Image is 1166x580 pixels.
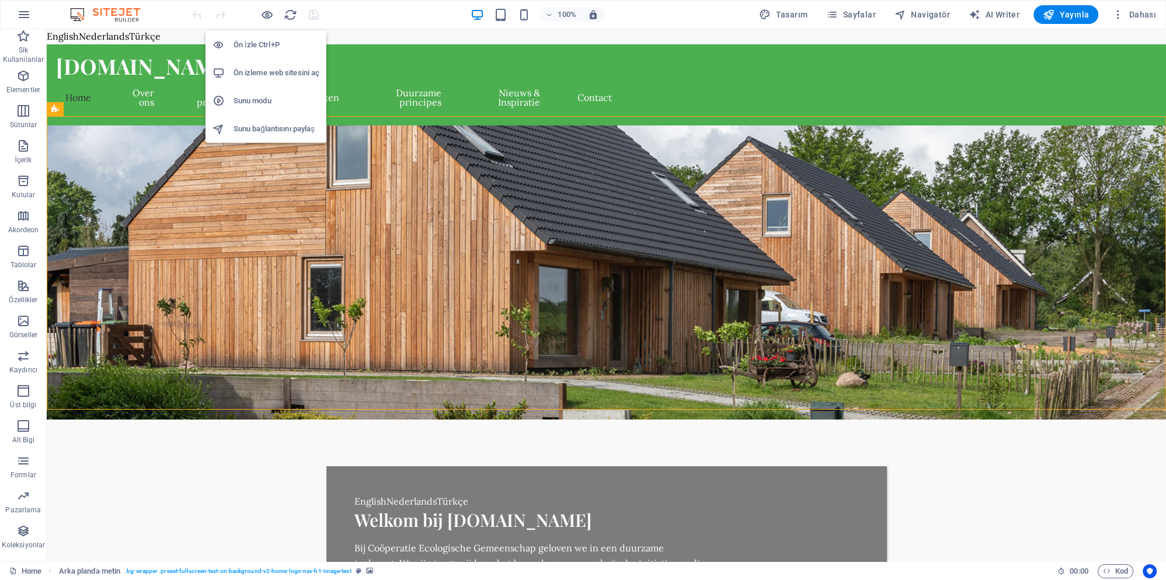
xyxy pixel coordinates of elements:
button: Yayınla [1033,5,1098,24]
p: Pazarlama [5,505,41,515]
span: 00 00 [1070,564,1088,578]
h6: Sunu bağlantısını paylaş [234,122,319,136]
div: Tasarım (Ctrl+Alt+Y) [754,5,812,24]
i: Sayfayı yeniden yükleyin [284,8,297,22]
span: Navigatör [894,9,950,20]
button: Navigatör [890,5,955,24]
a: Seçimi iptal etmek için tıkla. Sayfaları açmak için çift tıkla [9,564,41,578]
i: Bu element, özelleştirilebilir bir ön ayar [356,568,361,574]
p: Özellikler [9,295,37,305]
h6: Ön izleme web sitesini aç [234,66,319,80]
p: Formlar [11,470,36,480]
p: İçerik [15,155,32,165]
p: Tablolar [11,260,37,270]
p: Akordeon [8,225,39,235]
span: Yayınla [1043,9,1089,20]
span: Kod [1103,564,1128,578]
button: Usercentrics [1143,564,1157,578]
button: reload [283,8,297,22]
p: Kutular [12,190,36,200]
span: . bg-wrapper .preset-fullscreen-text-on-background-v2-home-logo-nav-h1-image-text [125,564,351,578]
i: Yeniden boyutlandırmada yakınlaştırma düzeyini seçilen cihaza uyacak şekilde otomatik olarak ayarla. [588,9,598,20]
button: Kod [1098,564,1133,578]
h6: Ön İzle Ctrl+P [234,38,319,52]
button: 100% [540,8,582,22]
span: Sayfalar [826,9,876,20]
span: AI Writer [969,9,1019,20]
button: AI Writer [964,5,1024,24]
nav: breadcrumb [59,564,373,578]
button: Tasarım [754,5,812,24]
p: Kaydırıcı [9,365,37,375]
p: Koleksiyonlar [2,540,45,550]
i: Bu element, arka plan içeriyor [366,568,373,574]
span: : [1078,567,1080,575]
button: Dahası [1108,5,1161,24]
p: Üst bilgi [10,400,36,410]
p: Sütunlar [10,120,37,130]
span: Seçmek için tıkla. Düzenlemek için çift tıkla [59,564,121,578]
span: Tasarım [759,9,808,20]
h6: 100% [558,8,576,22]
img: Editor Logo [67,8,155,22]
span: Dahası [1112,9,1156,20]
h6: Sunu modu [234,94,319,108]
p: Görseller [9,330,37,340]
p: Elementler [6,85,40,95]
h6: Oturum süresi [1057,564,1088,578]
p: Alt Bigi [12,435,35,445]
button: Sayfalar [822,5,880,24]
